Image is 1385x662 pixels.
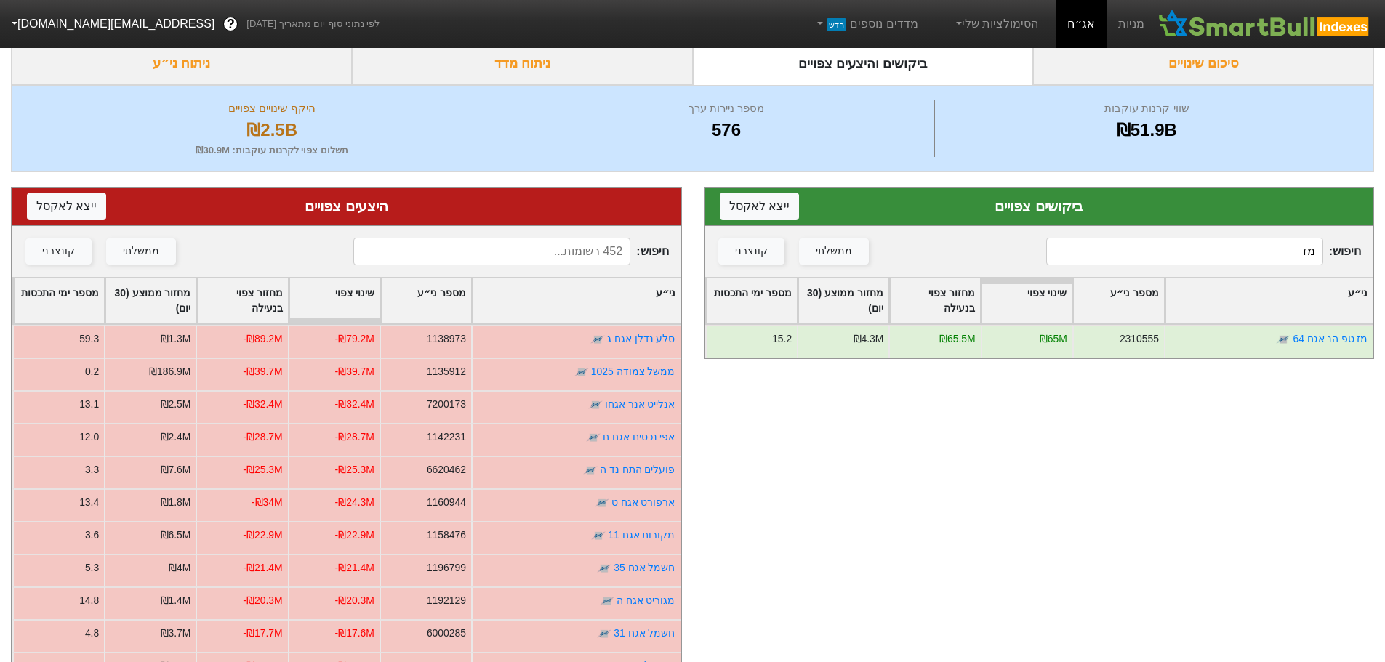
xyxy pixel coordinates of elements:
[161,331,191,347] div: ₪1.3M
[243,593,282,608] div: -₪20.3M
[381,278,471,323] div: Toggle SortBy
[1293,333,1368,344] a: מז טפ הנ אגח 64
[243,331,282,347] div: -₪89.2M
[693,42,1034,85] div: ביקושים והיצעים צפויים
[427,397,466,412] div: 7200173
[1046,238,1323,265] input: 124 רשומות...
[105,278,196,323] div: Toggle SortBy
[853,331,883,347] div: ₪4.3M
[335,429,374,445] div: -₪28.7M
[798,278,888,323] div: Toggle SortBy
[335,462,374,477] div: -₪25.3M
[227,15,235,34] span: ?
[772,331,792,347] div: 15.2
[427,429,466,445] div: 1142231
[608,529,675,541] a: מקורות אגח 11
[427,462,466,477] div: 6620462
[947,9,1045,39] a: הסימולציות שלי
[85,462,99,477] div: 3.3
[161,495,191,510] div: ₪1.8M
[353,238,668,265] span: חיפוש :
[981,278,1072,323] div: Toggle SortBy
[718,238,784,265] button: קונצרני
[1165,278,1373,323] div: Toggle SortBy
[707,278,797,323] div: Toggle SortBy
[27,193,106,220] button: ייצא לאקסל
[30,143,514,158] div: תשלום צפוי לקרנות עוקבות : ₪30.9M
[85,364,99,379] div: 0.2
[79,331,99,347] div: 59.3
[574,365,589,379] img: tase link
[335,331,374,347] div: -₪79.2M
[149,364,190,379] div: ₪186.9M
[85,560,99,576] div: 5.3
[353,238,630,265] input: 452 רשומות...
[123,243,159,259] div: ממשלתי
[85,626,99,641] div: 4.8
[243,397,282,412] div: -₪32.4M
[607,333,675,344] a: סלע נדלן אגח ג
[427,560,466,576] div: 1196799
[427,364,466,379] div: 1135912
[42,243,75,259] div: קונצרני
[79,495,99,510] div: 13.4
[161,593,191,608] div: ₪1.4M
[1276,332,1290,347] img: tase link
[197,278,287,323] div: Toggle SortBy
[611,496,675,508] a: ארפורט אגח ט
[335,593,374,608] div: -₪20.3M
[600,464,675,475] a: פועלים התח נד ה
[246,17,380,31] span: לפי נתוני סוף יום מתאריך [DATE]
[352,42,693,85] div: ניתוח מדד
[591,366,675,377] a: ממשל צמודה 1025
[720,193,799,220] button: ייצא לאקסל
[161,626,191,641] div: ₪3.7M
[161,462,191,477] div: ₪7.6M
[243,560,282,576] div: -₪21.4M
[591,528,606,543] img: tase link
[335,626,374,641] div: -₪17.6M
[1046,238,1361,265] span: חיפוש :
[799,238,869,265] button: ממשלתי
[30,100,514,117] div: היקף שינויים צפויים
[335,495,374,510] div: -₪24.3M
[735,243,768,259] div: קונצרני
[590,332,605,347] img: tase link
[11,42,352,85] div: ניתוח ני״ע
[335,560,374,576] div: -₪21.4M
[427,626,466,641] div: 6000285
[243,528,282,543] div: -₪22.9M
[720,195,1359,217] div: ביקושים צפויים
[27,195,666,217] div: היצעים צפויים
[595,496,609,510] img: tase link
[427,495,466,510] div: 1160944
[597,626,611,641] img: tase link
[161,528,191,543] div: ₪6.5M
[597,561,611,576] img: tase link
[30,117,514,143] div: ₪2.5B
[583,463,598,477] img: tase link
[252,495,283,510] div: -₪34M
[614,627,675,639] a: חשמל אגח 31
[79,397,99,412] div: 13.1
[427,593,466,608] div: 1192129
[1156,9,1373,39] img: SmartBull
[939,117,1355,143] div: ₪51.9B
[243,462,282,477] div: -₪25.3M
[522,117,930,143] div: 576
[427,528,466,543] div: 1158476
[617,594,675,606] a: מגוריט אגח ה
[169,560,190,576] div: ₪4M
[79,429,99,445] div: 12.0
[586,430,601,445] img: tase link
[14,278,104,323] div: Toggle SortBy
[243,626,282,641] div: -₪17.7M
[1033,42,1374,85] div: סיכום שינויים
[473,278,680,323] div: Toggle SortBy
[588,397,603,412] img: tase link
[243,364,282,379] div: -₪39.7M
[1119,331,1158,347] div: 2310555
[600,594,614,608] img: tase link
[614,562,675,573] a: חשמל אגח 35
[939,331,975,347] div: ₪65.5M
